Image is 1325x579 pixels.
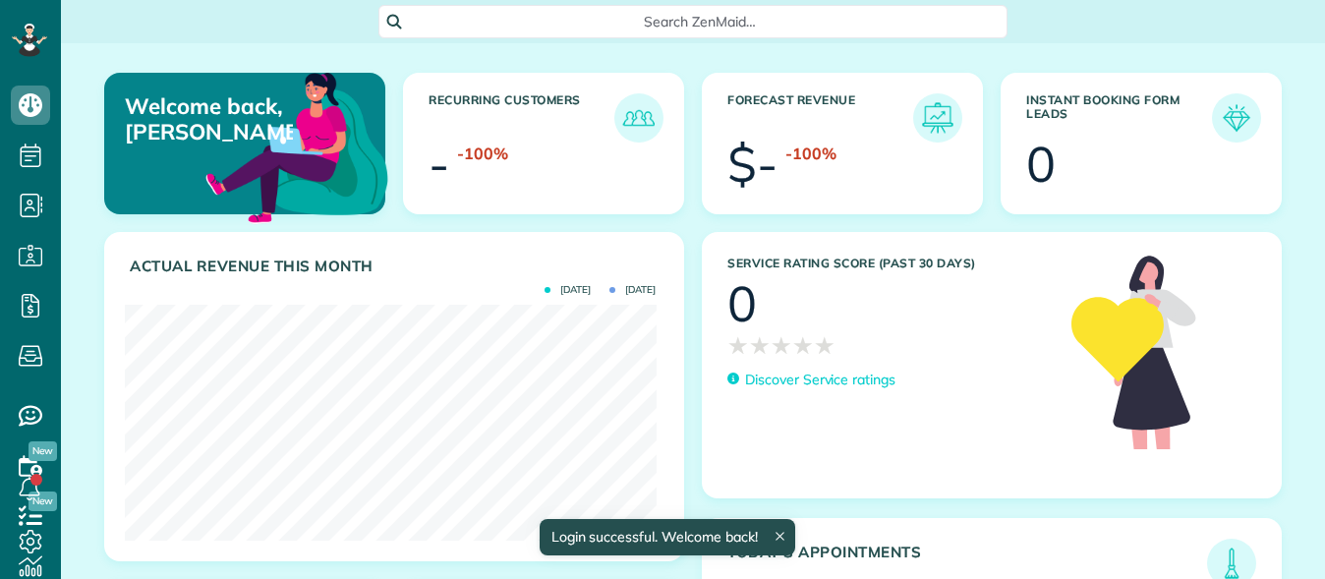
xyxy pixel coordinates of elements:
[727,279,757,328] div: 0
[727,93,913,143] h3: Forecast Revenue
[1217,98,1256,138] img: icon_form_leads-04211a6a04a5b2264e4ee56bc0799ec3eb69b7e499cbb523a139df1d13a81ae0.png
[125,93,293,145] p: Welcome back, [PERSON_NAME]!
[749,328,771,363] span: ★
[429,140,449,189] div: -
[785,143,836,165] div: -100%
[727,328,749,363] span: ★
[429,93,614,143] h3: Recurring Customers
[539,519,794,555] div: Login successful. Welcome back!
[771,328,792,363] span: ★
[545,285,591,295] span: [DATE]
[745,370,895,390] p: Discover Service ratings
[29,441,57,461] span: New
[202,50,392,241] img: dashboard_welcome-42a62b7d889689a78055ac9021e634bf52bae3f8056760290aed330b23ab8690.png
[130,258,663,275] h3: Actual Revenue this month
[609,285,656,295] span: [DATE]
[727,140,778,189] div: $-
[1026,140,1056,189] div: 0
[727,257,1052,270] h3: Service Rating score (past 30 days)
[792,328,814,363] span: ★
[918,98,957,138] img: icon_forecast_revenue-8c13a41c7ed35a8dcfafea3cbb826a0462acb37728057bba2d056411b612bbbe.png
[1026,93,1212,143] h3: Instant Booking Form Leads
[619,98,659,138] img: icon_recurring_customers-cf858462ba22bcd05b5a5880d41d6543d210077de5bb9ebc9590e49fd87d84ed.png
[457,143,508,165] div: -100%
[727,370,895,390] a: Discover Service ratings
[814,328,835,363] span: ★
